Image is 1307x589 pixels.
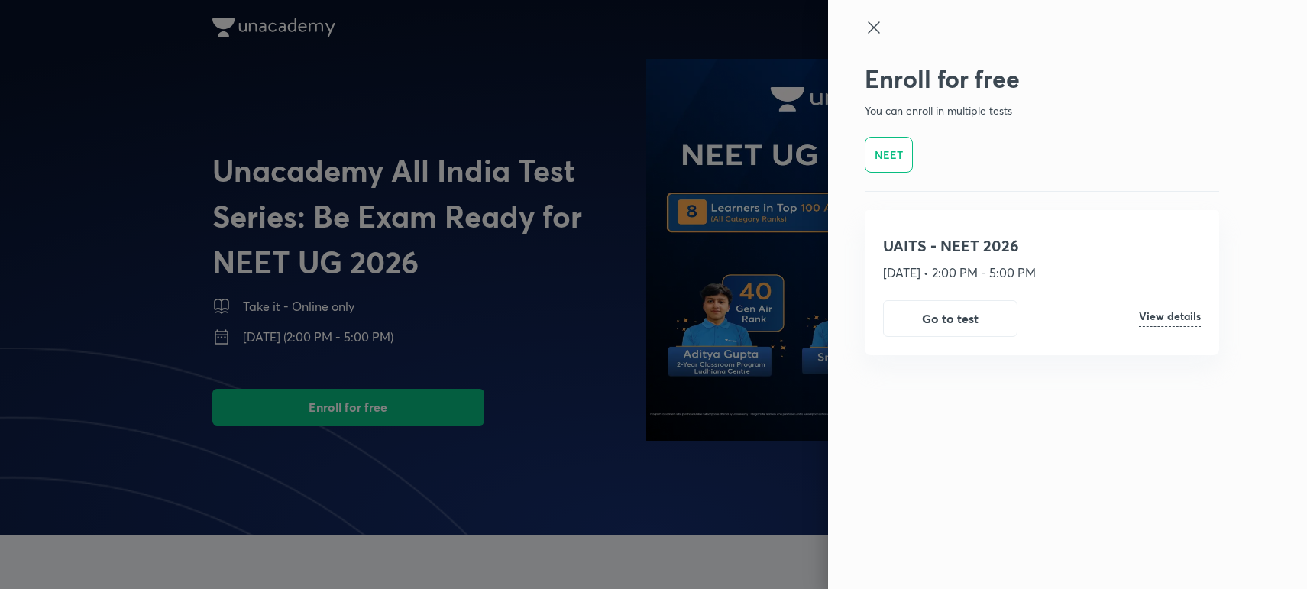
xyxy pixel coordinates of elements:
[883,300,1017,337] button: Go to test
[883,264,924,282] p: [DATE]
[1139,311,1201,327] h6: View details
[924,264,1036,282] p: • 2:00 PM - 5:00 PM
[883,235,1201,257] h4: UAITS - NEET 2026
[865,102,1219,118] p: You can enroll in multiple tests
[865,64,1219,93] h2: Enroll for free
[875,147,903,163] h6: NEET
